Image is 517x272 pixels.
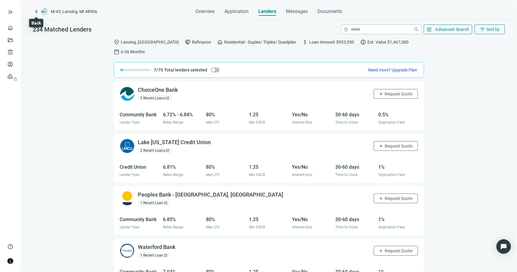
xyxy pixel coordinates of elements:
button: addRequest Quote [374,141,418,151]
span: Interest-Only [292,225,313,229]
div: 6.85% [163,216,202,223]
span: Interest-Only [292,120,313,124]
div: Est. Value [360,39,409,45]
span: Lansing, [GEOGRAPHIC_DATA] [121,39,179,45]
span: Messages [286,8,308,14]
span: Min DSCR [249,120,265,124]
span: add [379,196,384,201]
span: Request Quote [385,91,413,96]
span: help [7,244,13,250]
span: Request Quote [385,196,413,201]
button: tuneAdvanced Search [424,25,472,34]
a: keyboard_arrow_left [33,8,40,15]
img: a3b87f27-fa65-4a1c-b3df-c775c299b65b [120,191,134,206]
span: Sort by [486,27,500,32]
div: Back [31,20,41,26]
div: Loan Amount [302,39,354,45]
span: Need more? Upgrade Plan [369,68,417,72]
span: attach_money [302,39,308,45]
button: Need more? Upgrade Plan [368,67,418,73]
span: Origination Fees [378,225,405,229]
div: 1 Recent Loan [138,252,170,258]
span: Min DSCR [249,225,265,229]
span: Application [225,8,249,15]
span: Lender Type [120,120,140,124]
span: location_on [114,39,120,45]
div: 30-60 days [335,216,375,223]
div: 6.72% - 6.84% [163,111,202,118]
div: Community Bank [120,216,159,223]
button: addRequest Quote [374,194,418,203]
span: Min DSCR [249,173,265,177]
span: paid [360,39,366,45]
div: Lake [US_STATE] Credit Union [138,139,211,146]
span: add [379,144,384,148]
div: 2 Recent Loans [138,148,172,154]
div: 1.25 [249,216,288,223]
span: Interest-Only [292,173,313,177]
span: 234 Matched Lenders [33,26,91,33]
span: Lender Type [120,173,140,177]
div: 80% [206,111,245,118]
div: 1.25 [249,111,288,118]
img: ffbda805-95ab-4768-8e7f-9c21521d0528 [120,87,134,101]
span: tune [426,26,432,32]
div: Credit Union [120,163,159,171]
div: Waterford Bank [138,244,176,251]
span: help [344,27,349,32]
button: filter_listSort by [475,25,505,34]
span: handshake [185,39,191,45]
span: Time to Close [335,225,358,229]
span: home [217,39,223,45]
div: 30-60 days [335,163,375,171]
span: $953,550 [336,39,354,45]
span: Max LTV [206,225,220,229]
div: Open Intercom Messenger [496,239,511,254]
div: 30-60 days [335,111,375,118]
span: add [379,248,384,253]
span: Refinance [192,39,211,45]
div: 6.81% [163,163,202,171]
div: Yes/No [292,163,332,171]
span: add [379,91,384,96]
span: Max LTV [206,120,220,124]
span: calendar_today [114,49,120,55]
span: Rates Range [163,120,183,124]
span: Origination Fees [378,173,405,177]
div: Yes/No [292,111,332,118]
button: addRequest Quote [374,246,418,256]
span: Documents [318,8,342,15]
span: open_in_new [166,96,170,100]
span: 6-36 Months [121,48,145,55]
span: Time to Close [335,120,358,124]
div: 1% [378,216,418,223]
span: Advanced Search [436,27,470,32]
div: 80% [206,216,245,223]
span: Total lenders selected [164,67,207,73]
span: Time to Close [335,173,358,177]
span: Request Quote [385,248,413,253]
img: deal-logo [41,8,48,15]
button: keyboard_double_arrow_right [7,8,14,16]
span: Origination Fees [378,120,405,124]
span: open_in_new [164,254,168,257]
span: open_in_new [166,149,170,152]
div: Community Bank [120,111,159,118]
div: 0.5% [378,111,418,118]
span: Residential - Duplex/ Triplex/ Quadplex [224,39,296,45]
img: aa4b625e-8646-4e70-96eb-ebd736f13efc [120,139,134,153]
div: 1% [378,163,418,171]
span: Rates Range [163,225,183,229]
img: 2562e746-f027-437b-892d-d142a871ffbf [120,244,134,258]
span: Lenders [259,8,277,15]
span: Overview [196,8,215,15]
span: Rates Range [163,173,183,177]
div: ChoiceOne Bank [138,86,178,94]
span: 7/75 [154,67,163,73]
div: 80% [206,163,245,171]
span: Lender Type [120,225,140,229]
span: $1,467,000 [388,39,409,45]
span: M-43, Lansing, MI 48906 [51,8,97,15]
